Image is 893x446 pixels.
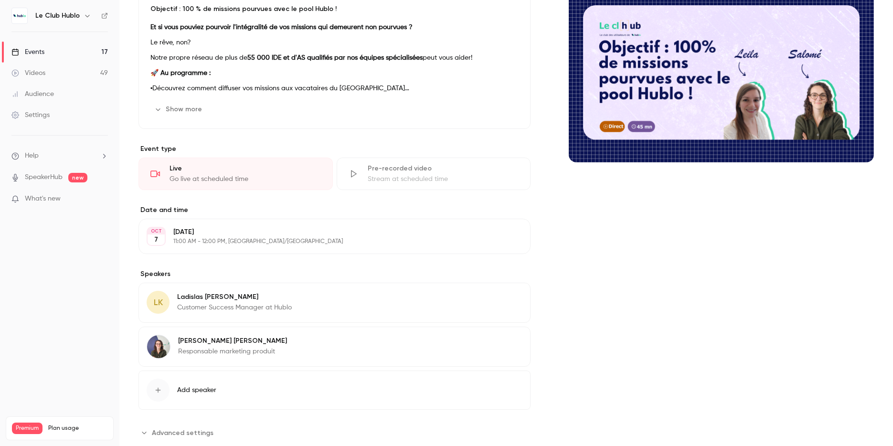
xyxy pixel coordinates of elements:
div: Go live at scheduled time [170,174,321,184]
div: Pre-recorded video [368,164,519,173]
p: Ladislas [PERSON_NAME] [177,292,292,302]
div: Pre-recorded videoStream at scheduled time [337,158,531,190]
span: What's new [25,194,61,204]
img: Le Club Hublo [12,8,27,23]
p: [DATE] [173,227,480,237]
li: help-dropdown-opener [11,151,108,161]
p: 7 [154,235,158,244]
span: Advanced settings [152,428,213,438]
span: LK [154,296,163,309]
div: Settings [11,110,50,120]
p: Customer Success Manager at Hublo [177,303,292,312]
button: Show more [150,102,208,117]
p: Le rêve, non? [150,37,519,48]
div: Live [170,164,321,173]
p: 11:00 AM - 12:00 PM, [GEOGRAPHIC_DATA]/[GEOGRAPHIC_DATA] [173,238,480,245]
a: SpeakerHub [25,172,63,182]
h6: Le Club Hublo [35,11,80,21]
span: new [68,173,87,182]
p: Event type [138,144,531,154]
span: Add speaker [177,385,216,395]
p: Notre propre réseau de plus de peut vous aider! [150,52,519,64]
strong: 55 000 IDE et d'AS qualifiés par nos équipes spécialisées [247,54,423,61]
div: Videos [11,68,45,78]
span: Help [25,151,39,161]
section: Advanced settings [138,425,531,440]
div: Stream at scheduled time [368,174,519,184]
label: Speakers [138,269,531,279]
div: Audience [11,89,54,99]
div: LKLadislas [PERSON_NAME]Customer Success Manager at Hublo [138,283,531,323]
button: Advanced settings [138,425,219,440]
p: [PERSON_NAME] [PERSON_NAME] [178,336,287,346]
div: Events [11,47,44,57]
strong: Et si vous pouviez pourvoir l'intégralité de vos missions qui demeurent non pourvues ? [150,24,413,31]
p: Responsable marketing produit [178,347,287,356]
p: Objectif : 100 % de missions pourvues avec le pool Hublo ! [150,4,519,14]
div: OCT [148,228,165,234]
iframe: Noticeable Trigger [96,195,108,203]
div: LiveGo live at scheduled time [138,158,333,190]
span: Plan usage [48,425,107,432]
img: Salomé Renaud [147,335,170,358]
span: Premium [12,423,43,434]
strong: 🚀 Au programme : [150,70,211,76]
button: Add speaker [138,371,531,410]
strong: • [150,85,152,92]
div: Salomé Renaud[PERSON_NAME] [PERSON_NAME]Responsable marketing produit [138,327,531,367]
p: Découvrez comment diffuser vos missions aux vacataires du [GEOGRAPHIC_DATA] [150,83,519,94]
label: Date and time [138,205,531,215]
